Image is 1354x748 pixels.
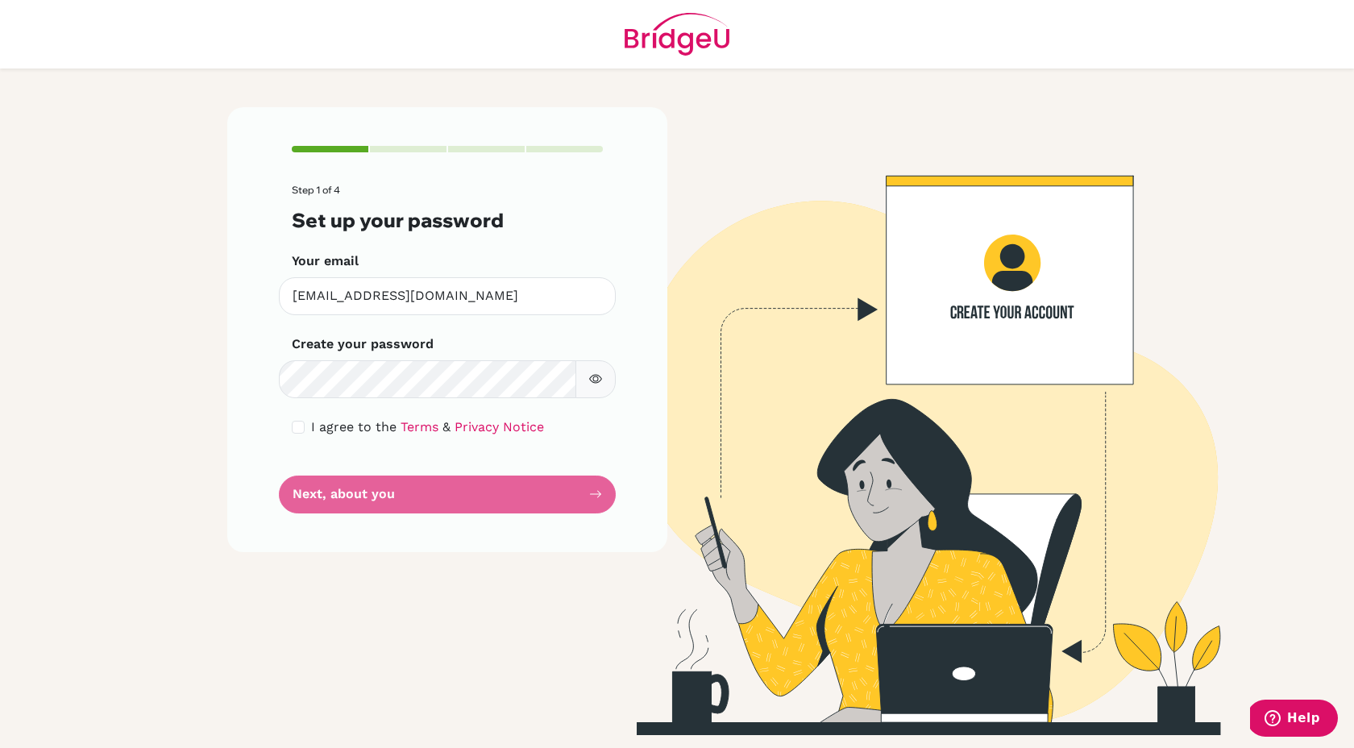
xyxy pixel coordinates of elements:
[292,184,340,196] span: Step 1 of 4
[292,209,603,232] h3: Set up your password
[1250,700,1338,740] iframe: Opens a widget where you can find more information
[401,419,438,434] a: Terms
[311,419,397,434] span: I agree to the
[455,419,544,434] a: Privacy Notice
[442,419,451,434] span: &
[292,251,359,271] label: Your email
[279,277,616,315] input: Insert your email*
[292,335,434,354] label: Create your password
